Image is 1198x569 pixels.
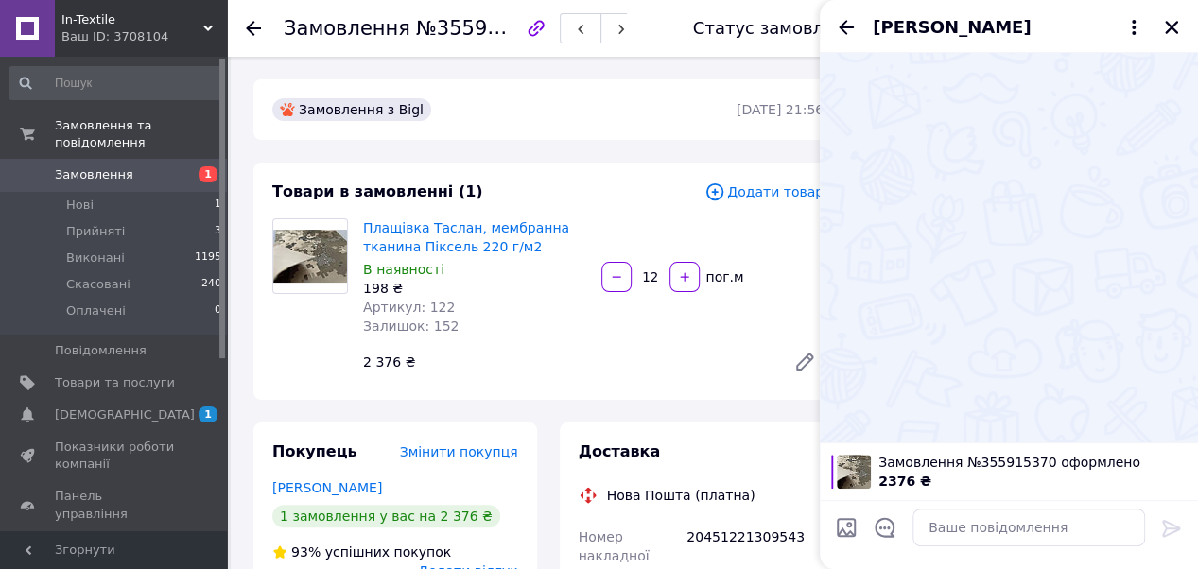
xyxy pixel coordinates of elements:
[61,28,227,45] div: Ваш ID: 3708104
[291,544,321,560] span: 93%
[66,276,130,293] span: Скасовані
[579,442,661,460] span: Доставка
[55,166,133,183] span: Замовлення
[61,11,203,28] span: In-Textile
[737,102,824,117] time: [DATE] 21:56
[363,319,459,334] span: Залишок: 152
[873,15,1145,40] button: [PERSON_NAME]
[579,529,650,563] span: Номер накладної
[272,505,500,527] div: 1 замовлення у вас на 2 376 ₴
[246,19,261,38] div: Повернутися назад
[356,349,778,375] div: 2 376 ₴
[878,453,1187,472] span: Замовлення №355915370 оформлено
[195,250,221,267] span: 1195
[363,300,455,315] span: Артикул: 122
[66,223,125,240] span: Прийняті
[9,66,223,100] input: Пошук
[693,19,867,38] div: Статус замовлення
[363,262,444,277] span: В наявності
[55,488,175,522] span: Панель управління
[55,374,175,391] span: Товари та послуги
[272,442,357,460] span: Покупець
[400,444,518,459] span: Змінити покупця
[272,480,382,495] a: [PERSON_NAME]
[602,486,760,505] div: Нова Пошта (платна)
[66,302,126,319] span: Оплачені
[284,17,410,40] span: Замовлення
[878,474,931,489] span: 2376 ₴
[363,220,569,254] a: Плащівка Таслан, мембранна тканина Піксель 220 г/м2
[55,406,195,423] span: [DEMOGRAPHIC_DATA]
[199,406,217,422] span: 1
[66,250,125,267] span: Виконані
[837,455,871,489] img: 6246524778_w100_h100_plaschivka-taslan-membranna.jpg
[272,543,451,561] div: успішних покупок
[786,343,824,381] a: Редагувати
[272,182,483,200] span: Товари в замовленні (1)
[55,117,227,151] span: Замовлення та повідомлення
[1160,16,1183,39] button: Закрити
[215,197,221,214] span: 1
[873,515,897,540] button: Відкрити шаблони відповідей
[272,98,431,121] div: Замовлення з Bigl
[273,230,347,283] img: Плащівка Таслан, мембранна тканина Піксель 220 г/м2
[363,279,586,298] div: 198 ₴
[55,439,175,473] span: Показники роботи компанії
[66,197,94,214] span: Нові
[199,166,217,182] span: 1
[702,267,746,286] div: пог.м
[835,16,858,39] button: Назад
[704,181,824,202] span: Додати товар
[201,276,221,293] span: 240
[416,16,550,40] span: №355915370
[215,302,221,319] span: 0
[873,15,1031,40] span: [PERSON_NAME]
[55,342,147,359] span: Повідомлення
[215,223,221,240] span: 3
